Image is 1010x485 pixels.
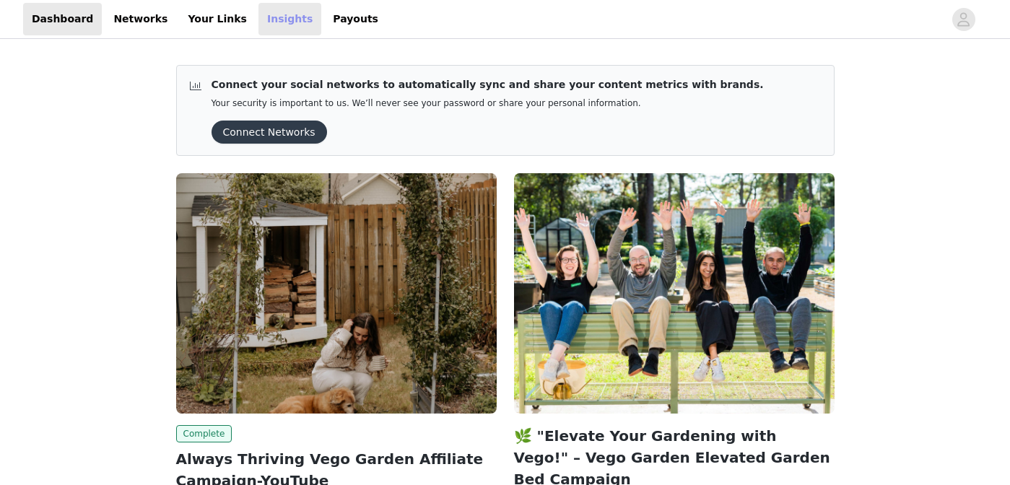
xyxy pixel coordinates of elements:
button: Connect Networks [212,121,327,144]
a: Payouts [324,3,387,35]
p: Your security is important to us. We’ll never see your password or share your personal information. [212,98,764,109]
a: Insights [258,3,321,35]
div: avatar [957,8,970,31]
a: Your Links [179,3,256,35]
span: Complete [176,425,232,442]
p: Connect your social networks to automatically sync and share your content metrics with brands. [212,77,764,92]
img: Vego Garden [176,173,497,414]
img: Vego Garden [514,173,835,414]
a: Dashboard [23,3,102,35]
a: Networks [105,3,176,35]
